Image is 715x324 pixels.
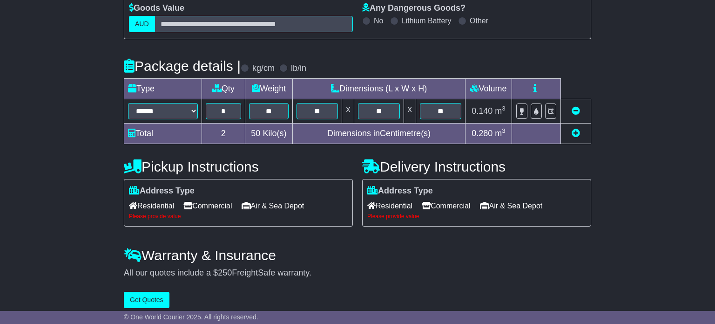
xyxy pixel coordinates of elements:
label: Address Type [367,186,433,196]
h4: Package details | [124,58,241,74]
a: Add new item [572,129,580,138]
span: Air & Sea Depot [242,199,304,213]
td: Volume [465,79,512,99]
span: 250 [218,268,232,277]
div: Please provide value [129,213,348,220]
label: lb/in [291,63,306,74]
span: m [495,129,506,138]
td: Kilo(s) [245,124,293,144]
label: kg/cm [252,63,275,74]
td: Qty [202,79,245,99]
sup: 3 [502,127,506,134]
label: No [374,16,383,25]
a: Remove this item [572,106,580,116]
td: x [342,99,354,124]
span: 0.280 [472,129,492,138]
td: 2 [202,124,245,144]
label: Address Type [129,186,195,196]
h4: Warranty & Insurance [124,248,591,263]
td: Type [124,79,202,99]
td: Total [124,124,202,144]
div: All our quotes include a $ FreightSafe warranty. [124,268,591,278]
h4: Delivery Instructions [362,159,591,174]
label: Lithium Battery [402,16,452,25]
td: x [404,99,416,124]
span: 50 [251,129,260,138]
label: Any Dangerous Goods? [362,3,465,14]
td: Dimensions in Centimetre(s) [293,124,465,144]
td: Dimensions (L x W x H) [293,79,465,99]
button: Get Quotes [124,292,169,308]
td: Weight [245,79,293,99]
span: Residential [367,199,412,213]
span: © One World Courier 2025. All rights reserved. [124,313,258,321]
label: Other [470,16,488,25]
h4: Pickup Instructions [124,159,353,174]
label: AUD [129,16,155,32]
span: Residential [129,199,174,213]
span: 0.140 [472,106,492,116]
label: Goods Value [129,3,184,14]
span: Air & Sea Depot [480,199,543,213]
span: m [495,106,506,116]
span: Commercial [183,199,232,213]
sup: 3 [502,105,506,112]
span: Commercial [422,199,470,213]
div: Please provide value [367,213,586,220]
